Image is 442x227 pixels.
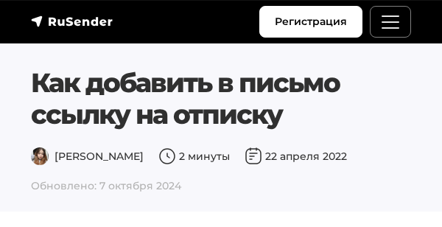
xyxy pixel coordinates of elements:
[31,172,411,194] span: Обновлено: 7 октября 2024
[31,150,144,163] span: [PERSON_NAME]
[31,14,113,29] img: RuSender
[245,150,347,163] span: 22 апреля 2022
[245,147,262,165] img: Дата публикации
[158,150,230,163] span: 2 минуты
[370,6,411,38] button: Меню
[158,147,176,165] img: Время чтения
[31,67,411,130] h1: Как добавить в письмо ссылку на отписку
[259,6,362,38] a: Регистрация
